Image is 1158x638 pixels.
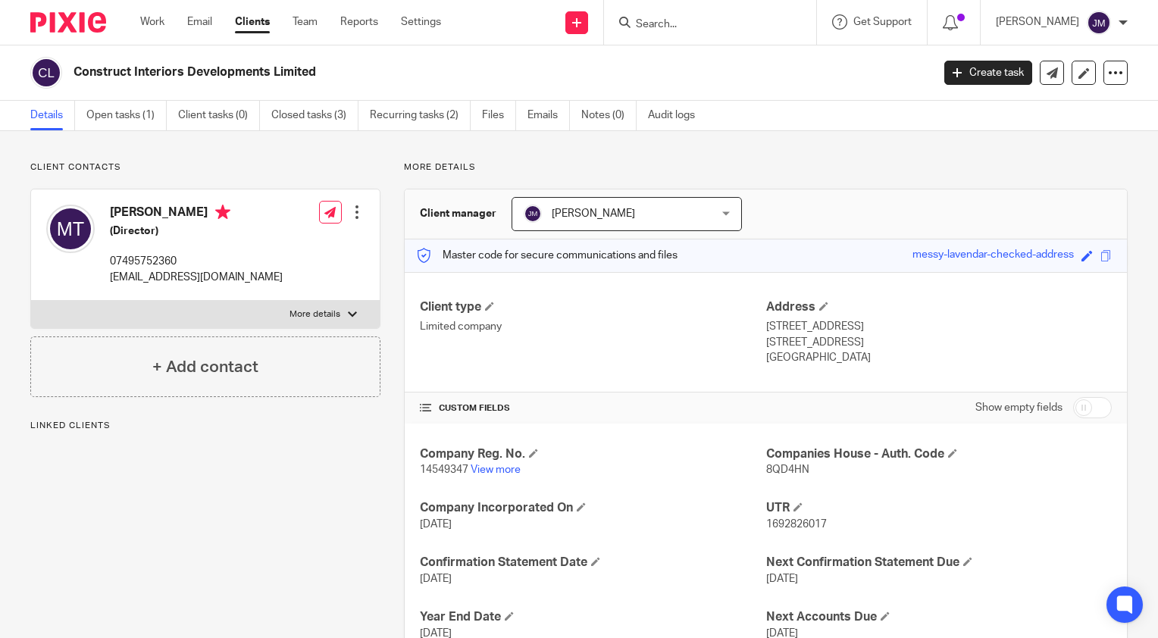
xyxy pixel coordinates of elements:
[996,14,1079,30] p: [PERSON_NAME]
[416,248,678,263] p: Master code for secure communications and files
[420,519,452,530] span: [DATE]
[471,464,521,475] a: View more
[766,500,1112,516] h4: UTR
[581,101,637,130] a: Notes (0)
[420,464,468,475] span: 14549347
[289,308,340,321] p: More details
[140,14,164,30] a: Work
[524,205,542,223] img: svg%3E
[420,206,496,221] h3: Client manager
[74,64,752,80] h2: Construct Interiors Developments Limited
[370,101,471,130] a: Recurring tasks (2)
[766,319,1112,334] p: [STREET_ADDRESS]
[944,61,1032,85] a: Create task
[648,101,706,130] a: Audit logs
[187,14,212,30] a: Email
[912,247,1074,264] div: messy-lavendar-checked-address
[527,101,570,130] a: Emails
[30,12,106,33] img: Pixie
[482,101,516,130] a: Files
[766,446,1112,462] h4: Companies House - Auth. Code
[766,609,1112,625] h4: Next Accounts Due
[340,14,378,30] a: Reports
[401,14,441,30] a: Settings
[46,205,95,253] img: svg%3E
[30,161,380,174] p: Client contacts
[235,14,270,30] a: Clients
[420,555,765,571] h4: Confirmation Statement Date
[152,355,258,379] h4: + Add contact
[178,101,260,130] a: Client tasks (0)
[110,224,283,239] h5: (Director)
[420,574,452,584] span: [DATE]
[853,17,912,27] span: Get Support
[420,319,765,334] p: Limited company
[293,14,318,30] a: Team
[420,500,765,516] h4: Company Incorporated On
[766,555,1112,571] h4: Next Confirmation Statement Due
[766,464,809,475] span: 8QD4HN
[1087,11,1111,35] img: svg%3E
[110,205,283,224] h4: [PERSON_NAME]
[420,446,765,462] h4: Company Reg. No.
[975,400,1063,415] label: Show empty fields
[30,101,75,130] a: Details
[30,420,380,432] p: Linked clients
[634,18,771,32] input: Search
[766,335,1112,350] p: [STREET_ADDRESS]
[86,101,167,130] a: Open tasks (1)
[420,609,765,625] h4: Year End Date
[30,57,62,89] img: svg%3E
[420,299,765,315] h4: Client type
[420,402,765,414] h4: CUSTOM FIELDS
[766,519,827,530] span: 1692826017
[766,299,1112,315] h4: Address
[404,161,1128,174] p: More details
[766,350,1112,365] p: [GEOGRAPHIC_DATA]
[766,574,798,584] span: [DATE]
[215,205,230,220] i: Primary
[110,270,283,285] p: [EMAIL_ADDRESS][DOMAIN_NAME]
[552,208,635,219] span: [PERSON_NAME]
[110,254,283,269] p: 07495752360
[271,101,358,130] a: Closed tasks (3)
